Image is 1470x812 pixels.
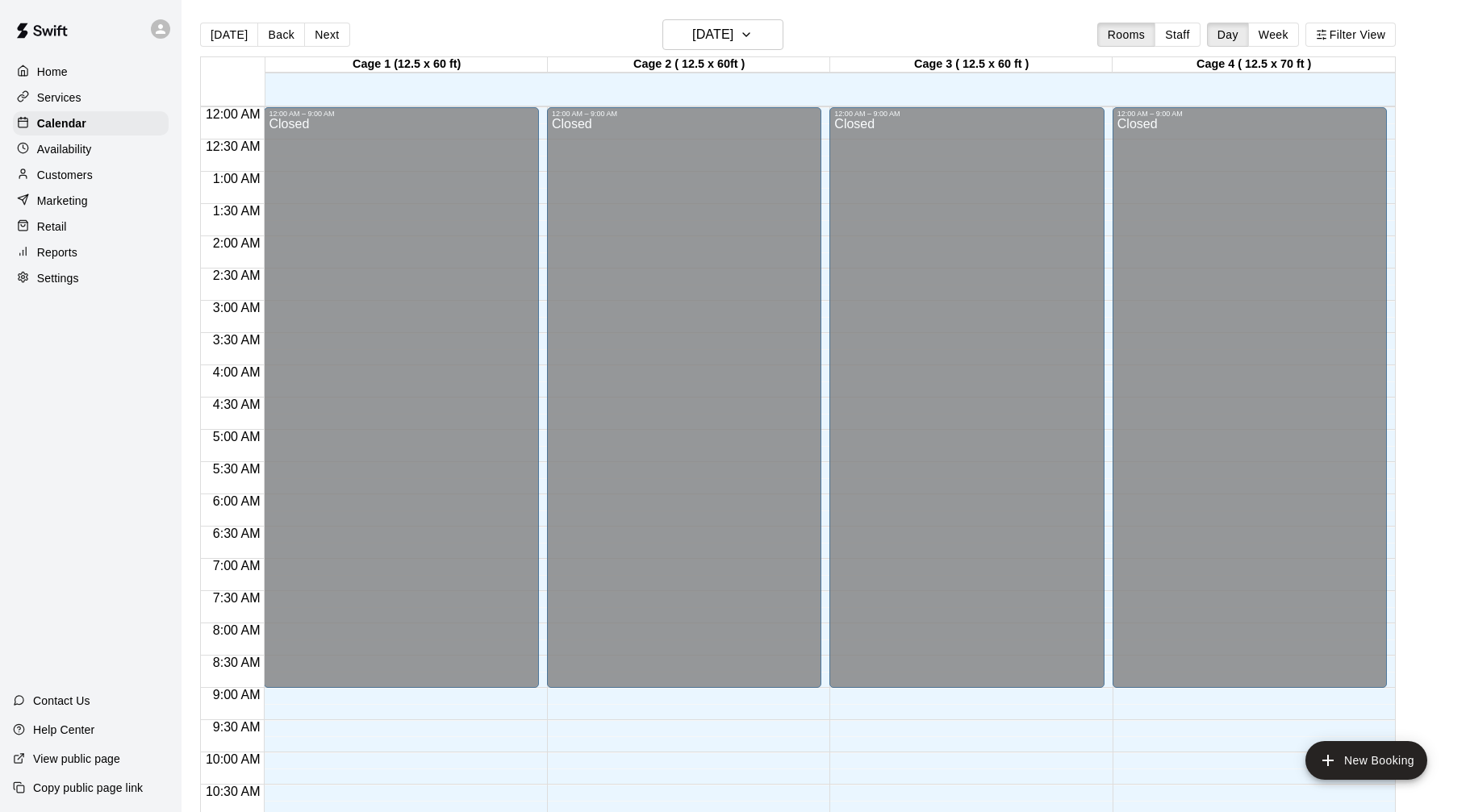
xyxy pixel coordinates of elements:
[37,270,79,286] p: Settings
[37,167,93,183] p: Customers
[13,214,169,239] a: Retail
[209,301,265,314] span: 3:00 AM
[1207,23,1249,47] button: Day
[209,204,265,218] span: 1:30 AM
[209,333,265,347] span: 3:30 AM
[209,688,265,702] span: 9:00 AM
[209,527,265,540] span: 6:30 AM
[269,118,533,693] div: Closed
[834,118,1099,693] div: Closed
[1117,118,1382,693] div: Closed
[33,780,143,796] p: Copy public page link
[209,462,265,476] span: 5:30 AM
[37,193,88,209] p: Marketing
[829,107,1104,688] div: 12:00 AM – 9:00 AM: Closed
[202,107,265,121] span: 12:00 AM
[1117,110,1382,118] div: 12:00 AM – 9:00 AM
[269,110,533,118] div: 12:00 AM – 9:00 AM
[1097,23,1155,47] button: Rooms
[37,115,86,131] p: Calendar
[209,236,265,250] span: 2:00 AM
[37,141,92,157] p: Availability
[13,189,169,213] a: Marketing
[209,398,265,411] span: 4:30 AM
[1155,23,1201,47] button: Staff
[13,60,169,84] a: Home
[265,57,548,73] div: Cage 1 (12.5 x 60 ft)
[13,240,169,264] a: Reports
[1305,23,1396,47] button: Filter View
[209,269,265,282] span: 2:30 AM
[209,656,265,669] span: 8:30 AM
[552,110,816,118] div: 12:00 AM – 9:00 AM
[37,244,77,260] p: Reports
[1113,107,1387,688] div: 12:00 AM – 9:00 AM: Closed
[37,219,67,235] p: Retail
[304,23,349,47] button: Next
[209,720,265,734] span: 9:30 AM
[209,591,265,605] span: 7:30 AM
[264,107,538,688] div: 12:00 AM – 9:00 AM: Closed
[257,23,305,47] button: Back
[834,110,1099,118] div: 12:00 AM – 9:00 AM
[13,85,169,110] a: Services
[37,64,68,80] p: Home
[33,722,94,738] p: Help Center
[552,118,816,693] div: Closed
[202,139,265,153] span: 12:30 AM
[548,57,830,73] div: Cage 2 ( 12.5 x 60ft )
[547,107,821,688] div: 12:00 AM – 9:00 AM: Closed
[202,785,265,798] span: 10:30 AM
[1113,57,1395,73] div: Cage 4 ( 12.5 x 70 ft )
[13,163,169,187] a: Customers
[13,266,169,290] a: Settings
[13,111,169,135] a: Calendar
[662,19,783,50] button: [DATE]
[209,430,265,443] span: 5:00 AM
[209,365,265,379] span: 4:00 AM
[202,752,265,766] span: 10:00 AM
[37,90,81,106] p: Services
[209,172,265,185] span: 1:00 AM
[200,23,258,47] button: [DATE]
[1305,741,1427,780] button: add
[209,623,265,637] span: 8:00 AM
[33,751,120,767] p: View public page
[33,693,90,709] p: Contact Us
[692,23,733,46] h6: [DATE]
[209,559,265,573] span: 7:00 AM
[1248,23,1299,47] button: Week
[13,137,169,161] a: Availability
[209,494,265,508] span: 6:00 AM
[830,57,1113,73] div: Cage 3 ( 12.5 x 60 ft )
